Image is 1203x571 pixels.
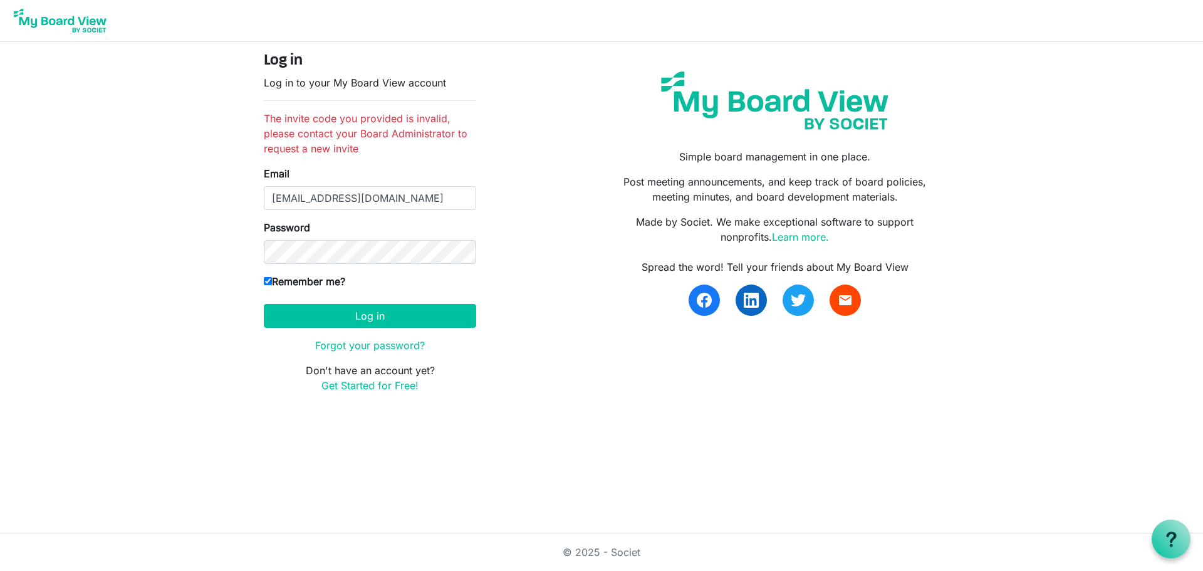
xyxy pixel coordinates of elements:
[264,166,289,181] label: Email
[264,274,345,289] label: Remember me?
[321,379,419,392] a: Get Started for Free!
[830,285,861,316] a: email
[264,277,272,285] input: Remember me?
[611,174,939,204] p: Post meeting announcements, and keep track of board policies, meeting minutes, and board developm...
[264,52,476,70] h4: Log in
[563,546,640,558] a: © 2025 - Societ
[611,149,939,164] p: Simple board management in one place.
[838,293,853,308] span: email
[264,304,476,328] button: Log in
[772,231,829,243] a: Learn more.
[264,111,476,156] li: The invite code you provided is invalid, please contact your Board Administrator to request a new...
[264,75,476,90] p: Log in to your My Board View account
[315,339,425,352] a: Forgot your password?
[744,293,759,308] img: linkedin.svg
[611,259,939,275] div: Spread the word! Tell your friends about My Board View
[652,62,898,139] img: my-board-view-societ.svg
[611,214,939,244] p: Made by Societ. We make exceptional software to support nonprofits.
[10,5,110,36] img: My Board View Logo
[697,293,712,308] img: facebook.svg
[264,363,476,393] p: Don't have an account yet?
[791,293,806,308] img: twitter.svg
[264,220,310,235] label: Password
